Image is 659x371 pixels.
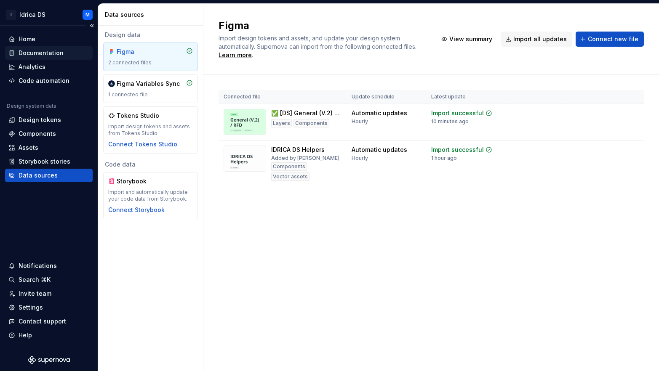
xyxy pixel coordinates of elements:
a: Tokens StudioImport design tokens and assets from Tokens StudioConnect Tokens Studio [103,106,198,154]
div: Analytics [19,63,45,71]
div: Figma [117,48,157,56]
span: Connect new file [588,35,638,43]
a: Learn more [219,51,252,59]
button: Import all updates [501,32,572,47]
div: 1 connected file [108,91,193,98]
th: Update schedule [347,90,426,104]
div: Hourly [352,155,368,162]
a: Data sources [5,169,93,182]
div: Tokens Studio [117,111,159,120]
div: Import successful [431,146,484,154]
div: 10 minutes ago [431,118,469,125]
a: StorybookImport and automatically update your code data from Storybook.Connect Storybook [103,172,198,219]
a: Analytics [5,60,93,74]
div: Idrica DS [19,11,45,19]
div: Help [19,331,32,339]
div: Data sources [105,11,200,19]
div: Automatic updates [352,109,407,117]
div: Search ⌘K [19,276,51,284]
a: Settings [5,301,93,314]
button: Collapse sidebar [86,20,98,32]
span: Import design tokens and assets, and update your design system automatically. Supernova can impor... [219,34,416,50]
a: Design tokens [5,113,93,127]
a: Assets [5,141,93,154]
div: Import and automatically update your code data from Storybook. [108,189,193,202]
div: 2 connected files [108,59,193,66]
div: ✅ [DS] General (V.2) / RFD ★ [271,109,342,117]
div: Vector assets [271,172,309,181]
div: Contact support [19,317,66,326]
div: Figma Variables Sync [117,79,180,88]
span: Import all updates [513,35,567,43]
a: Figma2 connected files [103,42,198,71]
div: Data sources [19,171,58,180]
a: Documentation [5,46,93,60]
div: 1 hour ago [431,155,457,162]
button: Search ⌘K [5,273,93,286]
th: Latest update [426,90,509,104]
div: Documentation [19,49,64,57]
div: IDRICA DS Helpers [271,146,325,154]
a: Components [5,127,93,140]
button: Connect Storybook [108,206,165,214]
button: Help [5,329,93,342]
div: Home [19,35,35,43]
h2: Figma [219,19,427,32]
div: M [85,11,90,18]
div: Import successful [431,109,484,117]
button: Contact support [5,315,93,328]
span: View summary [449,35,492,43]
div: Code automation [19,77,69,85]
a: Invite team [5,287,93,300]
button: Connect Tokens Studio [108,140,177,148]
div: Layers [271,119,292,127]
th: Connected file [219,90,347,104]
div: Hourly [352,118,368,125]
div: Design system data [7,103,56,109]
div: Design data [103,31,198,39]
div: Settings [19,303,43,312]
div: Components [293,119,329,127]
div: Notifications [19,262,57,270]
div: Storybook [117,177,157,185]
div: I [6,10,16,20]
a: Storybook stories [5,155,93,168]
button: View summary [437,32,498,47]
div: Automatic updates [352,146,407,154]
div: Storybook stories [19,157,70,166]
div: Import design tokens and assets from Tokens Studio [108,123,193,137]
div: Added by [PERSON_NAME] [271,155,339,162]
div: Design tokens [19,116,61,124]
span: . [219,44,418,58]
a: Figma Variables Sync1 connected file [103,74,198,103]
svg: Supernova Logo [28,356,70,364]
a: Home [5,32,93,46]
button: IIdrica DSM [2,5,96,24]
div: Invite team [19,289,51,298]
div: Assets [19,143,38,152]
div: Components [19,130,56,138]
a: Code automation [5,74,93,87]
div: Code data [103,160,198,169]
button: Connect new file [576,32,644,47]
button: Notifications [5,259,93,273]
div: Components [271,162,307,171]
